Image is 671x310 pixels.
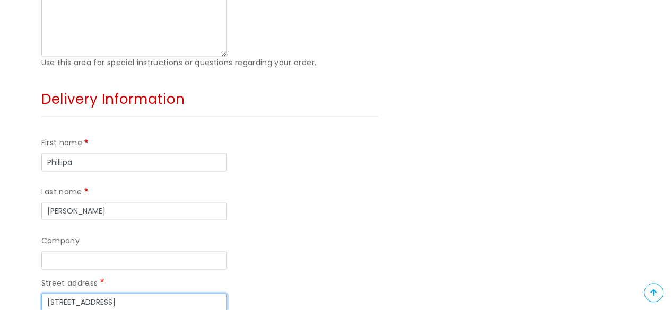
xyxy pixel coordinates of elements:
[41,235,80,247] label: Company
[41,277,106,289] label: Street address
[41,186,91,199] label: Last name
[41,90,185,109] span: Delivery Information
[41,57,378,69] div: Use this area for special instructions or questions regarding your order.
[41,137,91,149] label: First name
